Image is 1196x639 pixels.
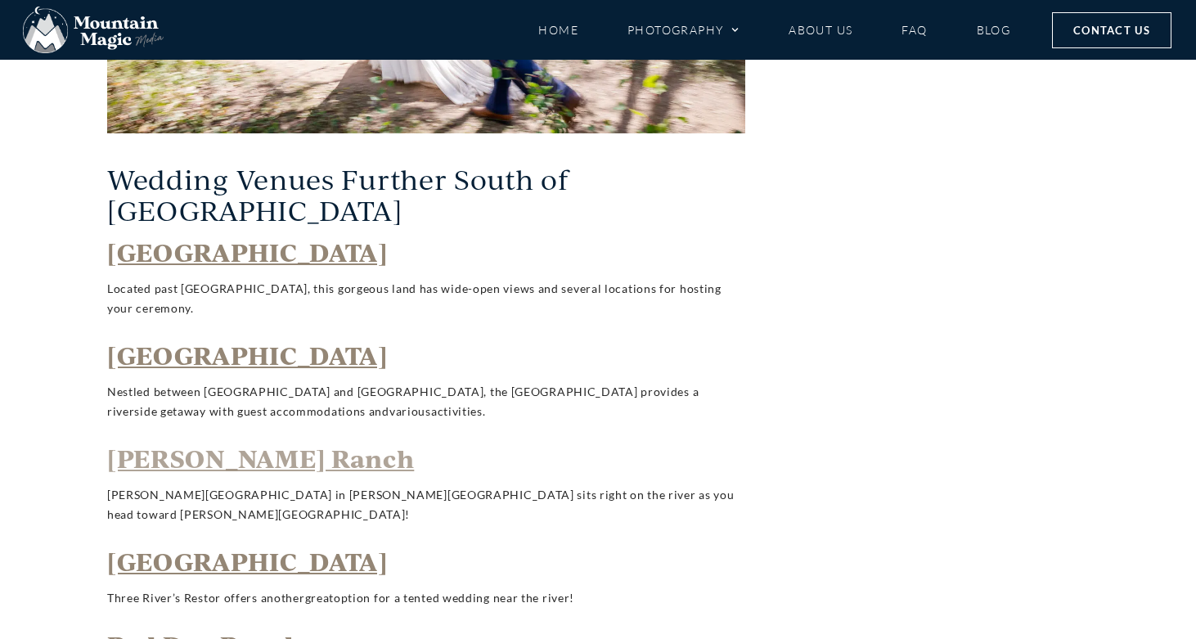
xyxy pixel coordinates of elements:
[107,591,305,605] span: Three River’s Restor offers another
[431,404,486,418] span: activities.
[334,591,574,605] span: option for a tented wedding near the river!
[107,236,388,268] a: [GEOGRAPHIC_DATA]
[977,16,1011,44] a: Blog
[1052,12,1171,48] a: Contact Us
[789,16,852,44] a: About Us
[538,16,1011,44] nav: Menu
[107,281,722,315] span: Located past [GEOGRAPHIC_DATA], this gorgeous land has wide-open views and several locations for ...
[901,16,927,44] a: FAQ
[389,404,431,418] span: various
[107,488,735,521] span: [PERSON_NAME][GEOGRAPHIC_DATA] in [PERSON_NAME][GEOGRAPHIC_DATA] sits right on the river as you h...
[538,16,578,44] a: Home
[107,385,699,418] span: Nestled between [GEOGRAPHIC_DATA] and [GEOGRAPHIC_DATA], the [GEOGRAPHIC_DATA] provides a riversi...
[107,159,569,229] span: Wedding Venues Further South of [GEOGRAPHIC_DATA]
[305,591,335,605] span: great
[107,545,388,578] a: [GEOGRAPHIC_DATA]
[107,339,388,371] a: [GEOGRAPHIC_DATA]
[23,7,164,54] img: Mountain Magic Media photography logo Crested Butte Photographer
[627,16,740,44] a: Photography
[1073,21,1150,39] span: Contact Us
[107,442,414,475] a: [PERSON_NAME] Ranch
